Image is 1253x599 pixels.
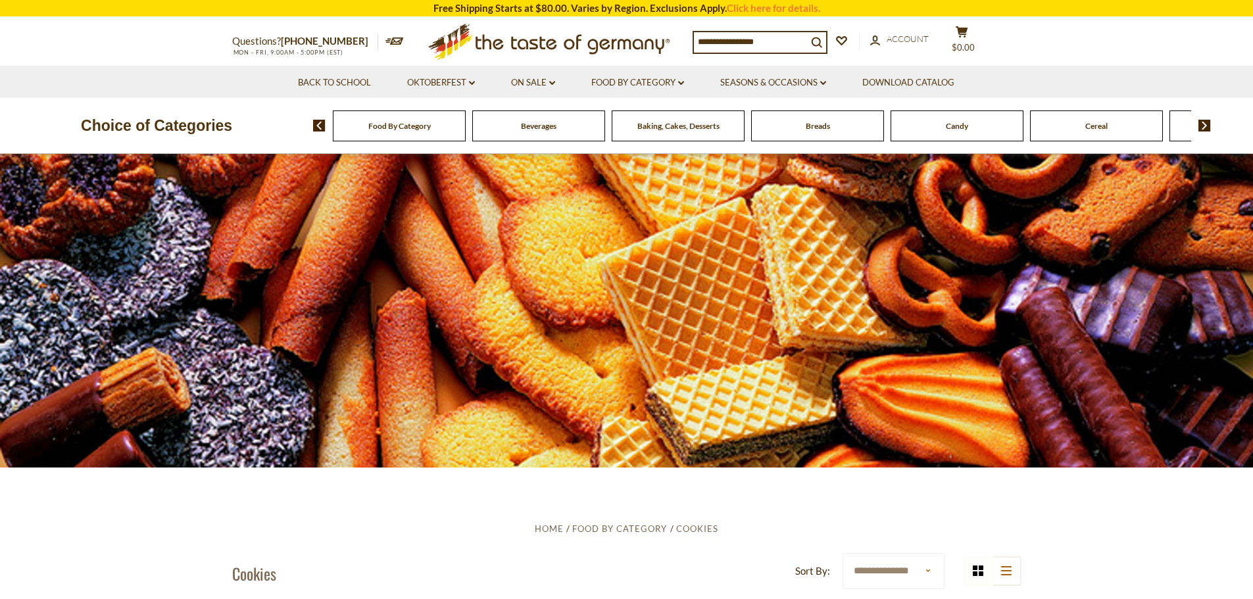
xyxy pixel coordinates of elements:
[281,35,368,47] a: [PHONE_NUMBER]
[1085,121,1108,131] a: Cereal
[591,76,684,90] a: Food By Category
[862,76,954,90] a: Download Catalog
[943,26,982,59] button: $0.00
[572,523,667,534] a: Food By Category
[870,32,929,47] a: Account
[946,121,968,131] a: Candy
[511,76,555,90] a: On Sale
[887,34,929,44] span: Account
[407,76,475,90] a: Oktoberfest
[952,42,975,53] span: $0.00
[720,76,826,90] a: Seasons & Occasions
[727,2,820,14] a: Click here for details.
[298,76,371,90] a: Back to School
[313,120,326,132] img: previous arrow
[232,33,378,50] p: Questions?
[535,523,564,534] a: Home
[676,523,718,534] a: Cookies
[368,121,431,131] a: Food By Category
[806,121,830,131] a: Breads
[795,563,830,579] label: Sort By:
[232,49,344,56] span: MON - FRI, 9:00AM - 5:00PM (EST)
[232,563,276,583] h1: Cookies
[637,121,720,131] a: Baking, Cakes, Desserts
[1198,120,1211,132] img: next arrow
[521,121,556,131] a: Beverages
